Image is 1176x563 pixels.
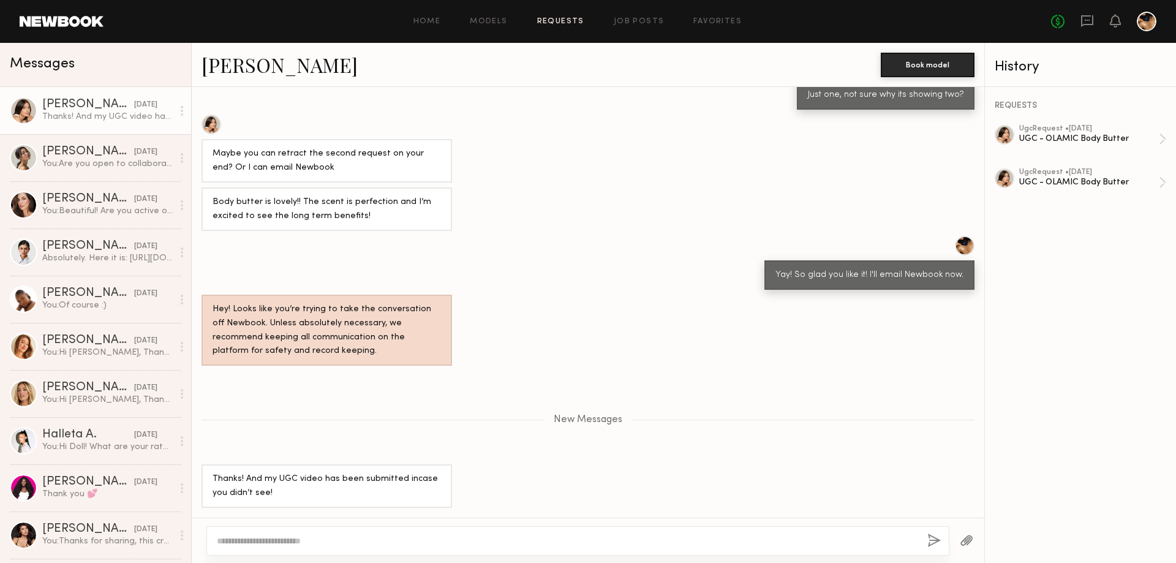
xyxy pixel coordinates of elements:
[134,194,157,205] div: [DATE]
[42,158,173,170] div: You: Are you open to collaborating on a post...you posting on your own page?
[42,240,134,252] div: [PERSON_NAME]
[134,241,157,252] div: [DATE]
[537,18,584,26] a: Requests
[42,441,173,453] div: You: Hi Doll! What are your rates for UGC reels?
[881,53,974,77] button: Book model
[213,303,441,359] div: Hey! Looks like you’re trying to take the conversation off Newbook. Unless absolutely necessary, ...
[775,268,963,282] div: Yay! So glad you like it! I'll email Newbook now.
[1019,176,1159,188] div: UGC - OLAMIC Body Butter
[42,535,173,547] div: You: Thanks for sharing, this creator is great. $800 is a bit more than we budgeted, so pls allow...
[213,195,441,224] div: Body butter is lovely!! The scent is perfection and I’m excited to see the long term benefits!
[470,18,507,26] a: Models
[1019,168,1159,176] div: ugc Request • [DATE]
[134,429,157,441] div: [DATE]
[614,18,665,26] a: Job Posts
[42,523,134,535] div: [PERSON_NAME]
[42,394,173,406] div: You: Hi [PERSON_NAME], Thanks for getting back to me. My budget is $150/reel plus complimentary p...
[10,57,75,71] span: Messages
[1019,125,1159,133] div: ugc Request • [DATE]
[134,382,157,394] div: [DATE]
[42,111,173,123] div: Thanks! And my UGC video has been submitted incase you didn’t see!
[42,99,134,111] div: [PERSON_NAME]
[42,476,134,488] div: [PERSON_NAME]
[202,51,358,78] a: [PERSON_NAME]
[134,524,157,535] div: [DATE]
[995,60,1166,74] div: History
[134,335,157,347] div: [DATE]
[42,334,134,347] div: [PERSON_NAME]
[42,300,173,311] div: You: Of course :)
[808,88,963,102] div: Just one, not sure why its showing two?
[693,18,742,26] a: Favorites
[42,429,134,441] div: Halleta A.
[134,477,157,488] div: [DATE]
[42,347,173,358] div: You: Hi [PERSON_NAME], Thanks for getting back to me. My budget is $150/reel plus complimentary p...
[881,59,974,69] a: Book model
[1019,168,1166,197] a: ugcRequest •[DATE]UGC - OLAMIC Body Butter
[42,193,134,205] div: [PERSON_NAME]
[134,288,157,300] div: [DATE]
[1019,125,1166,153] a: ugcRequest •[DATE]UGC - OLAMIC Body Butter
[42,382,134,394] div: [PERSON_NAME]
[554,415,622,425] span: New Messages
[42,146,134,158] div: [PERSON_NAME]
[413,18,441,26] a: Home
[213,147,441,175] div: Maybe you can retract the second request on your end? Or I can email Newbook
[42,205,173,217] div: You: Beautiful! Are you active on Instagram? Here's the UGC brief.
[134,146,157,158] div: [DATE]
[1019,133,1159,145] div: UGC - OLAMIC Body Butter
[995,102,1166,110] div: REQUESTS
[42,488,173,500] div: Thank you 💕
[42,252,173,264] div: Absolutely. Here it is: [URL][DOMAIN_NAME]
[213,472,441,501] div: Thanks! And my UGC video has been submitted incase you didn’t see!
[42,287,134,300] div: [PERSON_NAME]
[134,99,157,111] div: [DATE]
